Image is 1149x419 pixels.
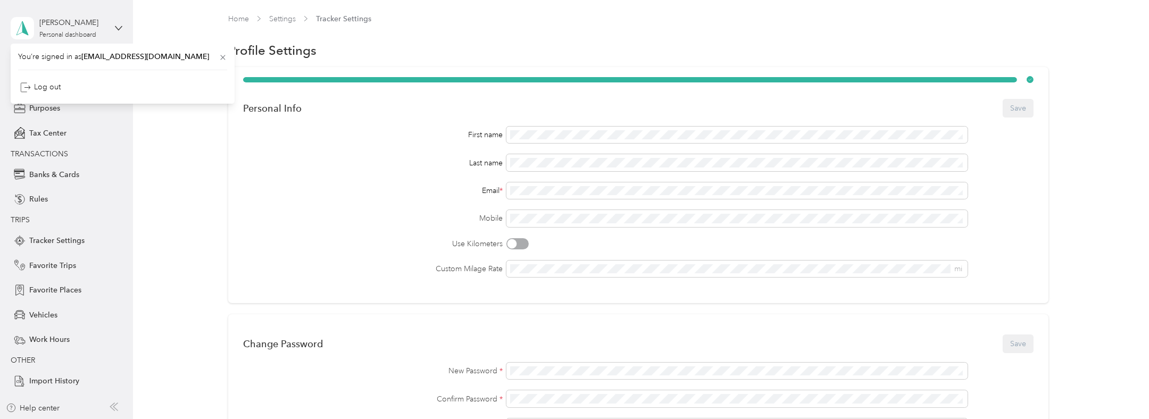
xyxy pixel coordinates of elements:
[29,169,79,180] span: Banks & Cards
[243,365,503,376] label: New Password
[243,129,503,140] div: First name
[316,13,371,24] span: Tracker Settings
[243,103,302,114] div: Personal Info
[243,338,323,349] div: Change Password
[29,128,66,139] span: Tax Center
[20,81,61,93] div: Log out
[243,157,503,169] div: Last name
[243,263,503,274] label: Custom Milage Rate
[243,393,503,405] label: Confirm Password
[29,260,76,271] span: Favorite Trips
[228,14,249,23] a: Home
[18,51,227,62] span: You’re signed in as
[11,149,68,158] span: TRANSACTIONS
[228,45,317,56] h1: Profile Settings
[243,238,503,249] label: Use Kilometers
[39,32,96,38] div: Personal dashboard
[1089,359,1149,419] iframe: Everlance-gr Chat Button Frame
[11,215,30,224] span: TRIPS
[6,403,60,414] button: Help center
[29,309,57,321] span: Vehicles
[243,213,503,224] label: Mobile
[29,194,48,205] span: Rules
[243,185,503,196] div: Email
[11,356,35,365] span: OTHER
[39,17,106,28] div: [PERSON_NAME]
[29,375,79,387] span: Import History
[29,334,70,345] span: Work Hours
[29,103,60,114] span: Purposes
[954,264,962,273] span: mi
[269,14,296,23] a: Settings
[29,235,85,246] span: Tracker Settings
[81,52,209,61] span: [EMAIL_ADDRESS][DOMAIN_NAME]
[29,284,81,296] span: Favorite Places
